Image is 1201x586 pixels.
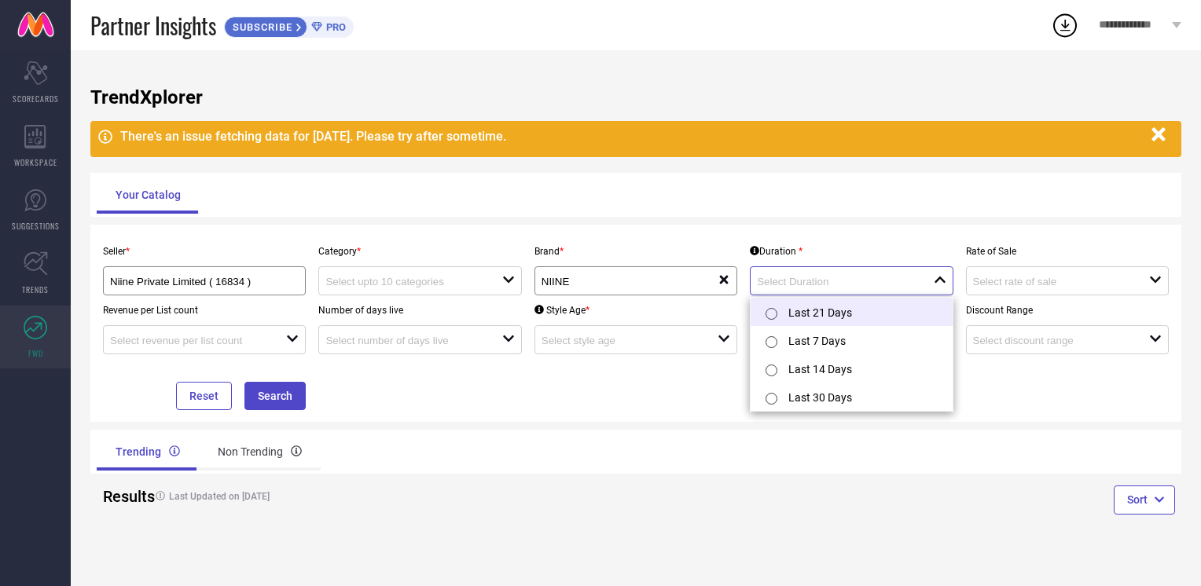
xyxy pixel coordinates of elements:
[542,273,718,288] div: NIINE
[225,21,296,33] span: SUBSCRIBE
[318,305,521,316] p: Number of days live
[148,491,579,502] h4: Last Updated on [DATE]
[12,220,60,232] span: SUGGESTIONS
[120,129,1144,144] div: There's an issue fetching data for [DATE]. Please try after sometime.
[534,246,737,257] p: Brand
[325,276,484,288] input: Select upto 10 categories
[542,276,700,288] input: Select brands
[973,335,1132,346] input: Select discount range
[751,354,952,383] li: Last 14 Days
[542,335,700,346] input: Select style age
[751,298,952,326] li: Last 21 Days
[28,347,43,359] span: FWD
[13,93,59,104] span: SCORECARDS
[22,284,49,295] span: TRENDS
[90,86,1181,108] h1: TrendXplorer
[751,326,952,354] li: Last 7 Days
[176,382,232,410] button: Reset
[757,276,916,288] input: Select Duration
[325,335,484,346] input: Select number of days live
[110,276,280,288] input: Select seller
[90,9,216,42] span: Partner Insights
[103,305,306,316] p: Revenue per List count
[103,487,135,506] h2: Results
[322,21,346,33] span: PRO
[318,246,521,257] p: Category
[103,246,306,257] p: Seller
[751,383,952,411] li: Last 30 Days
[110,335,269,346] input: Select revenue per list count
[97,433,199,471] div: Trending
[1114,485,1175,514] button: Sort
[966,246,1169,257] p: Rate of Sale
[1051,11,1079,39] div: Open download list
[244,382,306,410] button: Search
[97,176,200,214] div: Your Catalog
[966,305,1169,316] p: Discount Range
[110,273,299,288] div: Niine Private Limited ( 16834 )
[750,246,803,257] div: Duration
[224,13,354,38] a: SUBSCRIBEPRO
[199,433,321,471] div: Non Trending
[534,305,589,316] div: Style Age
[973,276,1132,288] input: Select rate of sale
[14,156,57,168] span: WORKSPACE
